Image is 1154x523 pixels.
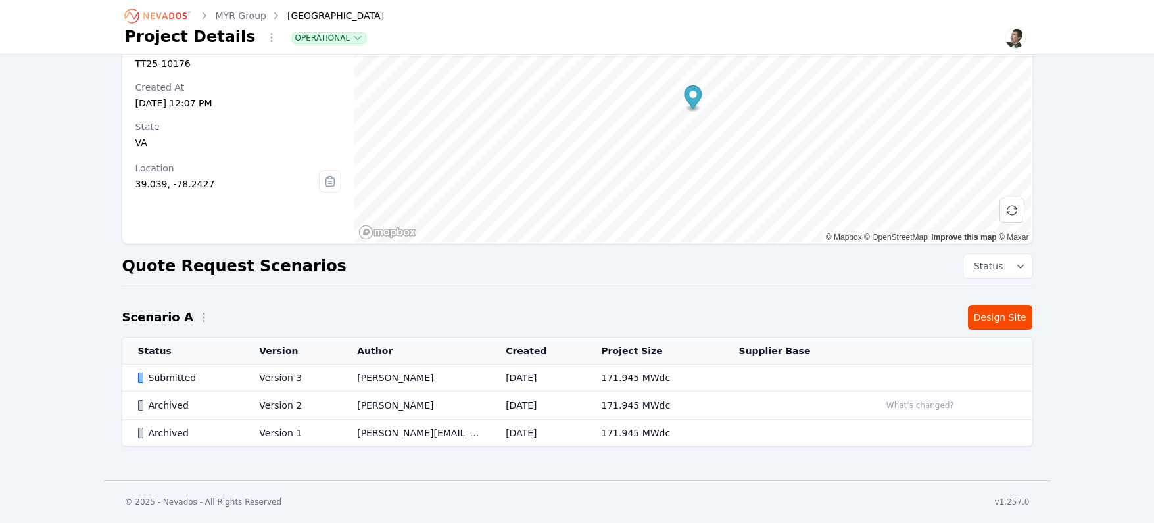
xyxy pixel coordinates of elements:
td: [PERSON_NAME][EMAIL_ADDRESS][PERSON_NAME][DOMAIN_NAME] [341,420,490,447]
div: Submitted [138,371,237,384]
td: [DATE] [490,420,585,447]
tr: SubmittedVersion 3[PERSON_NAME][DATE]171.945 MWdc [122,365,1032,392]
div: State [135,120,342,133]
a: Design Site [968,305,1032,330]
h1: Project Details [125,26,256,47]
h2: Scenario A [122,308,193,327]
th: Version [243,338,341,365]
button: Operational [293,33,366,43]
div: Archived [138,399,237,412]
h2: Quote Request Scenarios [122,256,347,277]
div: Map marker [685,85,702,112]
td: Version 1 [243,420,341,447]
th: Author [341,338,490,365]
a: Mapbox [826,233,862,242]
span: Status [969,260,1003,273]
div: 39.039, -78.2427 [135,177,320,191]
div: Location [135,162,320,175]
div: [GEOGRAPHIC_DATA] [269,9,384,22]
td: [PERSON_NAME] [341,365,490,392]
a: Improve this map [931,233,996,242]
a: OpenStreetMap [864,233,928,242]
div: Archived [138,426,237,440]
td: [PERSON_NAME] [341,392,490,420]
img: Alex Kushner [1005,28,1026,49]
div: © 2025 - Nevados - All Rights Reserved [125,497,282,507]
td: Version 3 [243,365,341,392]
button: Status [963,254,1032,278]
tr: ArchivedVersion 2[PERSON_NAME][DATE]171.945 MWdcWhat's changed? [122,392,1032,420]
div: Created At [135,81,342,94]
td: 171.945 MWdc [585,420,723,447]
a: Maxar [999,233,1029,242]
button: What's changed? [880,398,960,413]
tr: ArchivedVersion 1[PERSON_NAME][EMAIL_ADDRESS][PERSON_NAME][DOMAIN_NAME][DATE]171.945 MWdc [122,420,1032,447]
div: v1.257.0 [995,497,1030,507]
a: Mapbox homepage [358,225,416,240]
th: Status [122,338,244,365]
div: [DATE] 12:07 PM [135,97,342,110]
th: Project Size [585,338,723,365]
td: Version 2 [243,392,341,420]
a: MYR Group [216,9,266,22]
div: TT25-10176 [135,57,342,70]
nav: Breadcrumb [125,5,385,26]
td: 171.945 MWdc [585,365,723,392]
td: [DATE] [490,392,585,420]
td: [DATE] [490,365,585,392]
td: 171.945 MWdc [585,392,723,420]
th: Supplier Base [723,338,864,365]
th: Created [490,338,585,365]
div: VA [135,136,342,149]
